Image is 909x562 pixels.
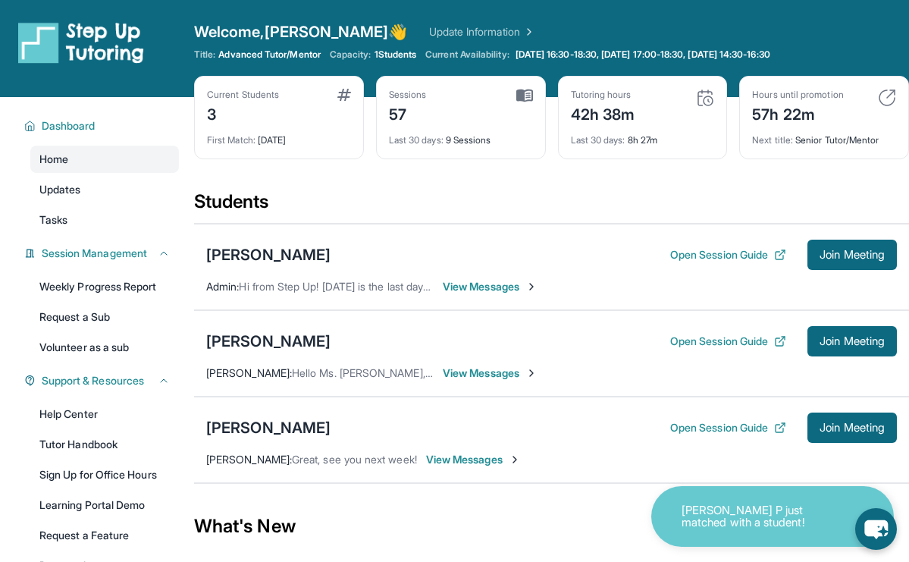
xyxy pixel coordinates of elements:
[30,303,179,331] a: Request a Sub
[42,246,147,261] span: Session Management
[820,250,885,259] span: Join Meeting
[194,493,909,560] div: What's New
[389,134,444,146] span: Last 30 days :
[36,246,170,261] button: Session Management
[30,273,179,300] a: Weekly Progress Report
[516,89,533,102] img: card
[426,452,521,467] span: View Messages
[292,453,417,466] span: Great, see you next week!
[443,279,538,294] span: View Messages
[855,508,897,550] button: chat-button
[218,49,320,61] span: Advanced Tutor/Mentor
[207,134,255,146] span: First Match :
[512,49,773,61] a: [DATE] 16:30-18:30, [DATE] 17:00-18:30, [DATE] 14:30-16:30
[389,89,427,101] div: Sessions
[30,491,179,519] a: Learning Portal Demo
[525,367,538,379] img: Chevron-Right
[42,118,96,133] span: Dashboard
[516,49,770,61] span: [DATE] 16:30-18:30, [DATE] 17:00-18:30, [DATE] 14:30-16:30
[206,280,239,293] span: Admin :
[571,101,635,125] div: 42h 38m
[878,89,896,107] img: card
[807,413,897,443] button: Join Meeting
[206,244,331,265] div: [PERSON_NAME]
[194,49,215,61] span: Title:
[337,89,351,101] img: card
[30,146,179,173] a: Home
[30,176,179,203] a: Updates
[206,366,292,379] span: [PERSON_NAME] :
[30,431,179,458] a: Tutor Handbook
[39,152,68,167] span: Home
[443,366,538,381] span: View Messages
[670,334,786,349] button: Open Session Guide
[207,89,279,101] div: Current Students
[752,89,843,101] div: Hours until promotion
[36,118,170,133] button: Dashboard
[520,24,535,39] img: Chevron Right
[389,125,533,146] div: 9 Sessions
[194,190,909,223] div: Students
[36,373,170,388] button: Support & Resources
[39,212,67,228] span: Tasks
[525,281,538,293] img: Chevron-Right
[807,240,897,270] button: Join Meeting
[820,337,885,346] span: Join Meeting
[330,49,371,61] span: Capacity:
[571,89,635,101] div: Tutoring hours
[375,49,417,61] span: 1 Students
[39,182,81,197] span: Updates
[752,134,793,146] span: Next title :
[571,134,625,146] span: Last 30 days :
[429,24,535,39] a: Update Information
[670,420,786,435] button: Open Session Guide
[752,101,843,125] div: 57h 22m
[820,423,885,432] span: Join Meeting
[30,522,179,549] a: Request a Feature
[682,504,833,529] p: [PERSON_NAME] P just matched with a student!
[206,417,331,438] div: [PERSON_NAME]
[30,400,179,428] a: Help Center
[670,247,786,262] button: Open Session Guide
[509,454,521,466] img: Chevron-Right
[389,101,427,125] div: 57
[571,125,715,146] div: 8h 27m
[42,373,144,388] span: Support & Resources
[194,21,408,42] span: Welcome, [PERSON_NAME] 👋
[18,21,144,64] img: logo
[206,331,331,352] div: [PERSON_NAME]
[807,326,897,356] button: Join Meeting
[752,125,896,146] div: Senior Tutor/Mentor
[696,89,714,107] img: card
[207,101,279,125] div: 3
[30,334,179,361] a: Volunteer as a sub
[30,461,179,488] a: Sign Up for Office Hours
[425,49,509,61] span: Current Availability:
[30,206,179,234] a: Tasks
[207,125,351,146] div: [DATE]
[206,453,292,466] span: [PERSON_NAME] :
